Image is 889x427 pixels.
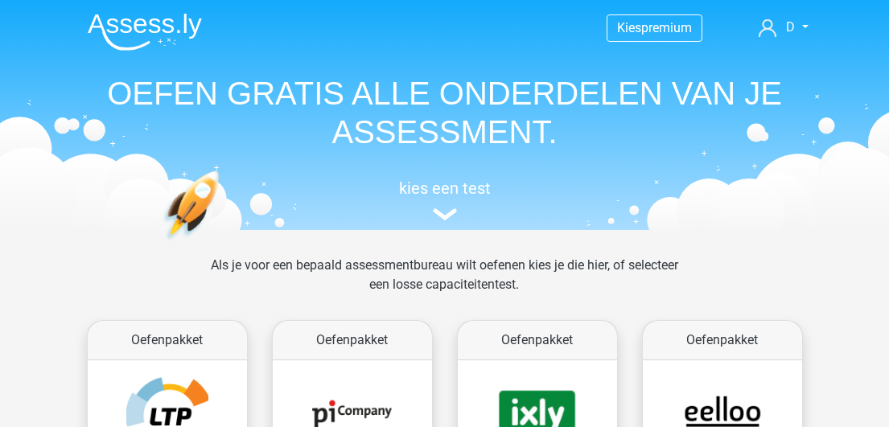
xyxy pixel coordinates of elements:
div: Als je voor een bepaald assessmentbureau wilt oefenen kies je die hier, of selecteer een losse ca... [198,256,691,314]
h1: OEFEN GRATIS ALLE ONDERDELEN VAN JE ASSESSMENT. [75,74,815,151]
img: oefenen [163,170,282,316]
a: D [752,18,814,37]
img: assessment [433,208,457,220]
span: Kies [617,20,641,35]
img: Assessly [88,13,202,51]
span: premium [641,20,692,35]
h5: kies een test [75,179,815,198]
span: D [786,19,795,35]
a: kies een test [75,179,815,221]
a: Kiespremium [607,17,702,39]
